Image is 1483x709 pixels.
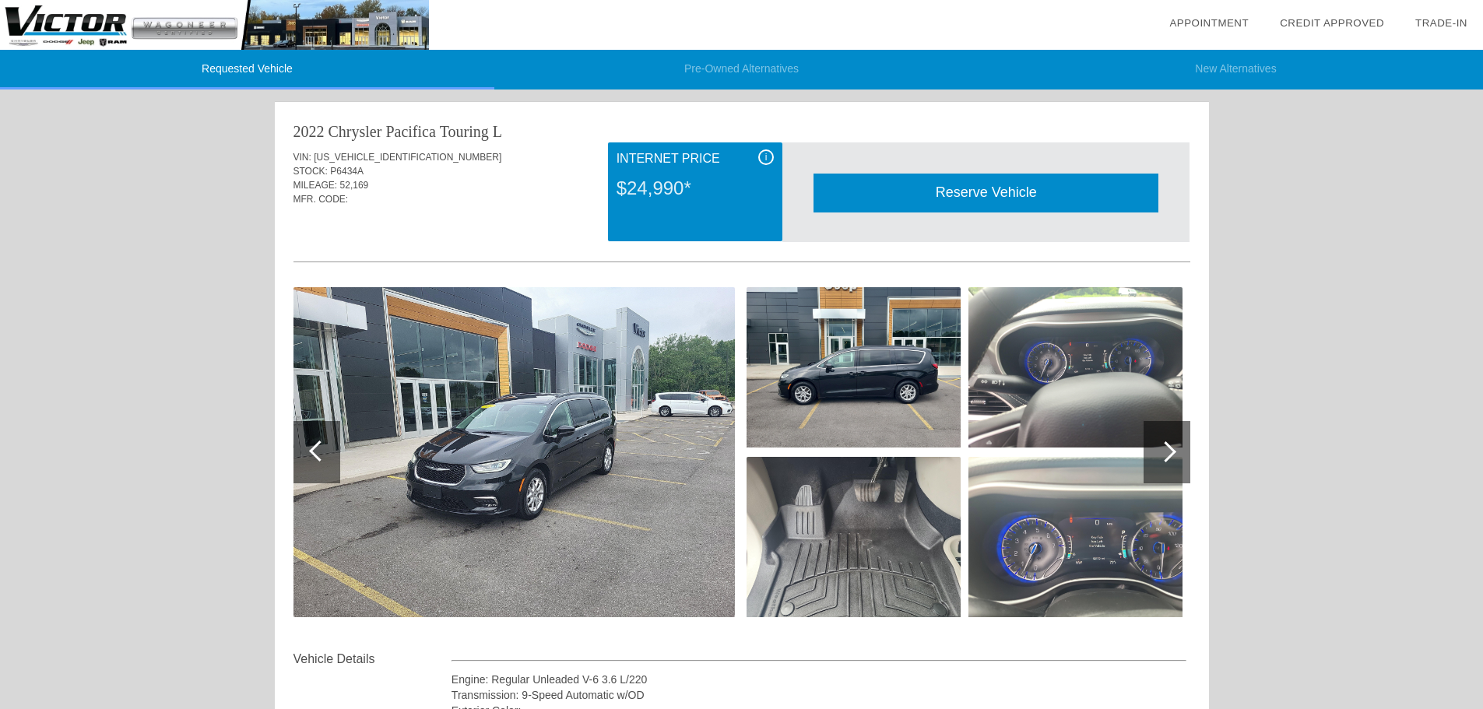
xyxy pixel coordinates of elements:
[1280,17,1384,29] a: Credit Approved
[293,180,338,191] span: MILEAGE:
[747,457,961,617] img: F3RJI-20250627074511.jpg
[330,166,364,177] span: P6434A
[968,457,1183,617] img: PHDd7-20250627074515.jpg
[293,194,349,205] span: MFR. CODE:
[814,174,1158,212] div: Reserve Vehicle
[293,216,1190,240] div: Quoted on [DATE] 1:11:34 PM
[293,152,311,163] span: VIN:
[340,180,369,191] span: 52,169
[617,168,774,209] div: $24,990*
[617,149,774,168] div: Internet Price
[1415,17,1467,29] a: Trade-In
[452,687,1187,703] div: Transmission: 9-Speed Automatic w/OD
[494,50,989,90] li: Pre-Owned Alternatives
[452,672,1187,687] div: Engine: Regular Unleaded V-6 3.6 L/220
[1169,17,1249,29] a: Appointment
[314,152,501,163] span: [US_VEHICLE_IDENTIFICATION_NUMBER]
[765,152,768,163] span: i
[747,287,961,448] img: M2jUt-20250627074509.jpg
[293,121,436,142] div: 2022 Chrysler Pacifica
[440,121,502,142] div: Touring L
[989,50,1483,90] li: New Alternatives
[968,287,1183,448] img: E71rV-20250627074513.jpg
[293,166,328,177] span: STOCK:
[293,650,452,669] div: Vehicle Details
[293,287,735,617] img: mnlvU-20250627074507.jpg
